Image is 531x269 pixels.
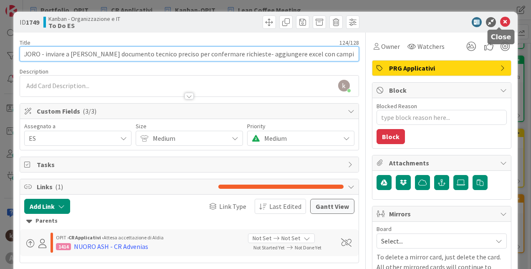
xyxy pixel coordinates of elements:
label: Title [20,39,30,46]
div: NUORO ASH - CR Advenias [74,241,148,251]
span: Not Done Yet [295,244,321,251]
span: Medium [153,132,224,144]
div: Parents [26,216,352,226]
img: AAcHTtd5rm-Hw59dezQYKVkaI0MZoYjvbSZnFopdN0t8vu62=s96-c [338,80,350,91]
span: Watchers [417,41,445,51]
button: Gantt View [310,199,354,214]
span: Attachments [389,158,496,168]
div: 1414 [56,243,71,250]
span: ID [20,17,39,27]
span: PRG Applicativi [389,63,496,73]
span: Board [377,226,392,232]
button: Add Link [24,199,70,214]
input: type card name here... [20,46,359,61]
div: Priority [247,123,354,129]
button: Block [377,129,405,144]
div: 124 / 128 [33,39,359,46]
span: ( 1 ) [55,183,63,191]
span: Block [389,85,496,95]
span: Tasks [37,160,344,170]
h5: Close [491,33,511,41]
button: Last Edited [255,199,306,214]
span: Mirrors [389,209,496,219]
span: Not Set [281,234,300,243]
span: Select... [381,235,488,247]
span: ES [29,133,117,143]
span: Owner [381,41,400,51]
span: ( 3/3 ) [83,107,96,115]
b: To Do ES [48,22,120,29]
span: Not Set [253,234,271,243]
span: OPIT › [56,234,68,241]
label: Blocked Reason [377,102,417,110]
div: Size [136,123,243,129]
span: Medium [264,132,336,144]
span: Link Type [219,201,246,211]
span: Not Started Yet [253,244,285,251]
span: Custom Fields [37,106,344,116]
b: 1749 [26,18,39,26]
div: Assegnato a [24,123,131,129]
span: Attesa accettazione di Aldia [104,234,164,241]
span: Links [37,182,214,192]
b: CR Applicativi › [68,234,104,241]
span: Last Edited [269,201,301,211]
span: Description [20,68,48,75]
span: Kanban - Organizzazione e IT [48,15,120,22]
